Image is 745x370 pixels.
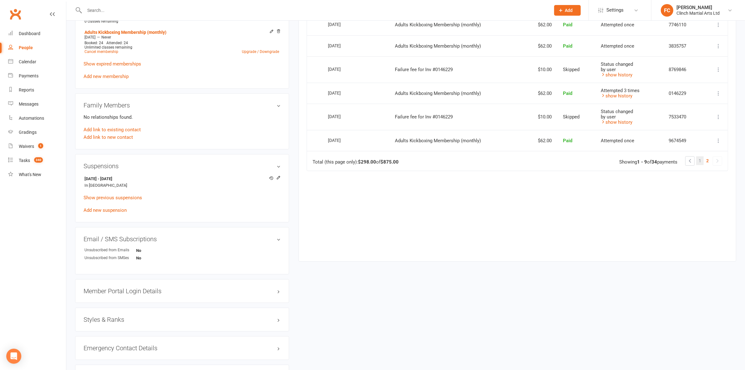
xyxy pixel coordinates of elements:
[565,8,573,13] span: Add
[84,102,281,109] h3: Family Members
[328,64,357,74] div: [DATE]
[19,130,37,135] div: Gradings
[84,113,281,121] p: No relationships found.
[83,35,281,40] div: —
[84,255,136,261] div: Unsubscribed from SMSes
[601,22,634,28] span: Attempted once
[242,50,279,54] a: Upgrade / Downgrade
[601,88,640,93] span: Attempted 3 times
[699,156,701,165] span: 1
[19,172,41,177] div: What's New
[84,247,136,253] div: Unsubscribed from Emails
[328,112,357,121] div: [DATE]
[521,83,557,104] td: $62.00
[19,116,44,121] div: Automations
[328,88,357,98] div: [DATE]
[8,6,23,22] a: Clubworx
[663,56,702,83] td: 8769846
[313,159,399,165] div: Total (this page only): of
[84,74,129,79] a: Add new membership
[521,130,557,151] td: $62.00
[8,111,66,125] a: Automations
[328,19,357,29] div: [DATE]
[606,3,624,17] span: Settings
[8,27,66,41] a: Dashboard
[19,158,30,163] div: Tasks
[663,35,702,57] td: 3835757
[8,97,66,111] a: Messages
[84,236,281,242] h3: Email / SMS Subscriptions
[619,159,677,165] div: Showing of payments
[84,45,132,50] span: Unlimited classes remaining
[84,126,141,133] a: Add link to existing contact
[706,156,709,165] span: 2
[395,91,481,96] span: Adults Kickboxing Membership (monthly)
[84,41,103,45] span: Booked: 24
[651,159,657,165] strong: 34
[83,6,546,15] input: Search...
[136,248,172,253] strong: No
[19,144,34,149] div: Waivers
[676,5,720,10] div: [PERSON_NAME]
[601,119,632,125] a: show history
[6,349,21,364] div: Open Intercom Messenger
[563,114,580,120] span: Skipped
[8,154,66,168] a: Tasks 340
[380,159,399,165] strong: $875.00
[38,143,43,149] span: 1
[101,35,111,39] span: Never
[84,50,118,54] a: Cancel membership
[8,55,66,69] a: Calendar
[663,83,702,104] td: 0146229
[563,22,573,28] span: Paid
[8,125,66,139] a: Gradings
[395,114,453,120] span: Failure fee for Inv #0146229
[84,30,166,35] a: Adults Kickboxing Membership (monthly)
[19,45,33,50] div: People
[395,67,453,72] span: Failure fee for Inv #0146229
[521,104,557,130] td: $10.00
[704,156,711,165] a: 2
[358,159,376,165] strong: $298.00
[19,31,40,36] div: Dashboard
[563,91,573,96] span: Paid
[8,69,66,83] a: Payments
[661,4,673,17] div: FC
[676,10,720,16] div: Clinch Martial Arts Ltd
[521,56,557,83] td: $10.00
[136,256,172,260] strong: No
[84,61,141,67] a: Show expired memberships
[601,109,633,120] span: Status changed by user
[19,102,38,107] div: Messages
[84,174,281,190] li: In [GEOGRAPHIC_DATA]
[84,207,127,213] a: Add new suspension
[563,138,573,143] span: Paid
[663,14,702,35] td: 7746110
[328,135,357,145] div: [DATE]
[84,288,281,294] h3: Member Portal Login Details
[563,67,580,72] span: Skipped
[84,176,278,182] strong: [DATE] - [DATE]
[84,35,95,39] span: [DATE]
[521,14,557,35] td: $62.00
[84,19,118,23] span: 0 classes remaining
[663,130,702,151] td: 9674549
[8,139,66,154] a: Waivers 1
[34,157,43,163] span: 340
[19,59,36,64] div: Calendar
[601,138,634,143] span: Attempted once
[8,41,66,55] a: People
[663,104,702,130] td: 7533470
[328,41,357,50] div: [DATE]
[84,195,142,201] a: Show previous suspensions
[696,156,704,165] a: 1
[84,316,281,323] h3: Styles & Ranks
[84,133,133,141] a: Add link to new contact
[637,159,647,165] strong: 1 - 9
[19,73,38,78] div: Payments
[106,41,128,45] span: Attended: 24
[554,5,581,16] button: Add
[395,43,481,49] span: Adults Kickboxing Membership (monthly)
[84,163,281,169] h3: Suspensions
[395,138,481,143] span: Adults Kickboxing Membership (monthly)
